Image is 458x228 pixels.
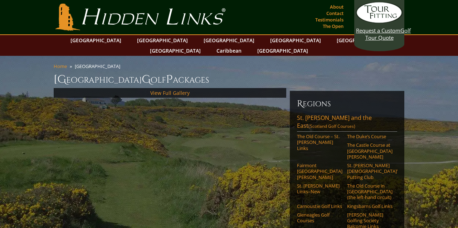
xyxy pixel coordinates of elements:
span: Request a Custom [356,27,400,34]
a: The Open [321,21,345,31]
a: Home [54,63,67,69]
a: Testimonials [313,15,345,25]
a: Caribbean [213,45,245,56]
a: [GEOGRAPHIC_DATA] [67,35,125,45]
a: [GEOGRAPHIC_DATA] [254,45,312,56]
a: View Full Gallery [150,89,190,96]
h6: Regions [297,98,397,110]
a: [GEOGRAPHIC_DATA] [146,45,204,56]
span: P [166,72,173,87]
span: (Scotland Golf Courses) [308,123,355,129]
a: St. [PERSON_NAME] and the East(Scotland Golf Courses) [297,114,397,132]
a: Gleneagles Golf Courses [297,212,342,224]
a: The Castle Course at [GEOGRAPHIC_DATA][PERSON_NAME] [347,142,393,160]
h1: [GEOGRAPHIC_DATA] olf ackages [54,72,404,87]
a: The Old Course – St. [PERSON_NAME] Links [297,134,342,151]
a: About [328,2,345,12]
li: [GEOGRAPHIC_DATA] [75,63,123,69]
a: [GEOGRAPHIC_DATA] [333,35,391,45]
a: St. [PERSON_NAME] [DEMOGRAPHIC_DATA]’ Putting Club [347,162,393,180]
a: The Duke’s Course [347,134,393,139]
a: Request a CustomGolf Tour Quote [356,2,403,41]
a: St. [PERSON_NAME] Links–New [297,183,342,195]
a: [GEOGRAPHIC_DATA] [200,35,258,45]
a: [GEOGRAPHIC_DATA] [267,35,325,45]
a: [GEOGRAPHIC_DATA] [133,35,191,45]
a: Contact [325,8,345,18]
a: Carnoustie Golf Links [297,203,342,209]
a: Kingsbarns Golf Links [347,203,393,209]
span: G [142,72,151,87]
a: The Old Course in [GEOGRAPHIC_DATA] (the left-hand circuit) [347,183,393,200]
a: Fairmont [GEOGRAPHIC_DATA][PERSON_NAME] [297,162,342,180]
